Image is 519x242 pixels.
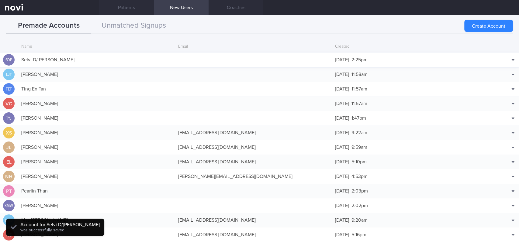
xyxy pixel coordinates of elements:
[18,41,175,53] div: Name
[175,214,332,226] div: [EMAIL_ADDRESS][DOMAIN_NAME]
[335,145,349,150] span: [DATE]
[4,83,14,95] div: TET
[175,41,332,53] div: Email
[351,145,367,150] span: 9:59am
[351,116,366,121] span: 1:47pm
[20,228,64,232] span: was successfully saved
[175,170,332,182] div: [PERSON_NAME][EMAIL_ADDRESS][DOMAIN_NAME]
[335,232,349,237] span: [DATE]
[18,112,175,124] div: [PERSON_NAME]
[335,116,349,121] span: [DATE]
[18,185,175,197] div: Pearlin Than
[4,200,14,212] div: KMW
[175,141,332,153] div: [EMAIL_ADDRESS][DOMAIN_NAME]
[351,174,367,179] span: 4:53pm
[335,57,349,62] span: [DATE]
[351,159,366,164] span: 5:10pm
[3,98,15,110] div: VC
[351,101,367,106] span: 11:57am
[20,222,100,228] div: Account for Selvi D/[PERSON_NAME]
[18,170,175,182] div: [PERSON_NAME]
[18,127,175,139] div: [PERSON_NAME]
[18,141,175,153] div: [PERSON_NAME]
[175,127,332,139] div: [EMAIL_ADDRESS][DOMAIN_NAME]
[18,97,175,110] div: [PERSON_NAME]
[91,18,176,33] button: Unmatched Signups
[335,174,349,179] span: [DATE]
[3,185,15,197] div: PT
[335,203,349,208] span: [DATE]
[3,156,15,168] div: EL
[18,83,175,95] div: Ting En Tan
[335,72,349,77] span: [DATE]
[464,20,513,32] button: Create Account
[18,199,175,212] div: [PERSON_NAME]
[335,218,349,223] span: [DATE]
[351,57,367,62] span: 2:25pm
[335,130,349,135] span: [DATE]
[351,189,368,193] span: 2:03pm
[4,69,14,80] div: LJT
[175,156,332,168] div: [EMAIL_ADDRESS][DOMAIN_NAME]
[175,229,332,241] div: [EMAIL_ADDRESS][DOMAIN_NAME]
[18,214,175,226] div: Mas [PERSON_NAME]
[3,127,15,139] div: XS
[3,171,15,182] div: NH
[332,41,489,53] div: Created
[351,218,367,223] span: 9:20am
[4,54,14,66] div: SDP
[18,156,175,168] div: [PERSON_NAME]
[3,229,15,241] div: NS
[335,159,349,164] span: [DATE]
[4,112,14,124] div: TYJ
[18,68,175,80] div: [PERSON_NAME]
[351,203,368,208] span: 2:02pm
[351,130,367,135] span: 9:22am
[335,101,349,106] span: [DATE]
[335,189,349,193] span: [DATE]
[3,141,15,153] div: JL
[351,87,367,91] span: 11:57am
[351,72,367,77] span: 11:58am
[6,18,91,33] button: Premade Accounts
[4,214,14,226] div: MSB
[335,87,349,91] span: [DATE]
[18,54,175,66] div: Selvi D/[PERSON_NAME]
[351,232,366,237] span: 5:16pm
